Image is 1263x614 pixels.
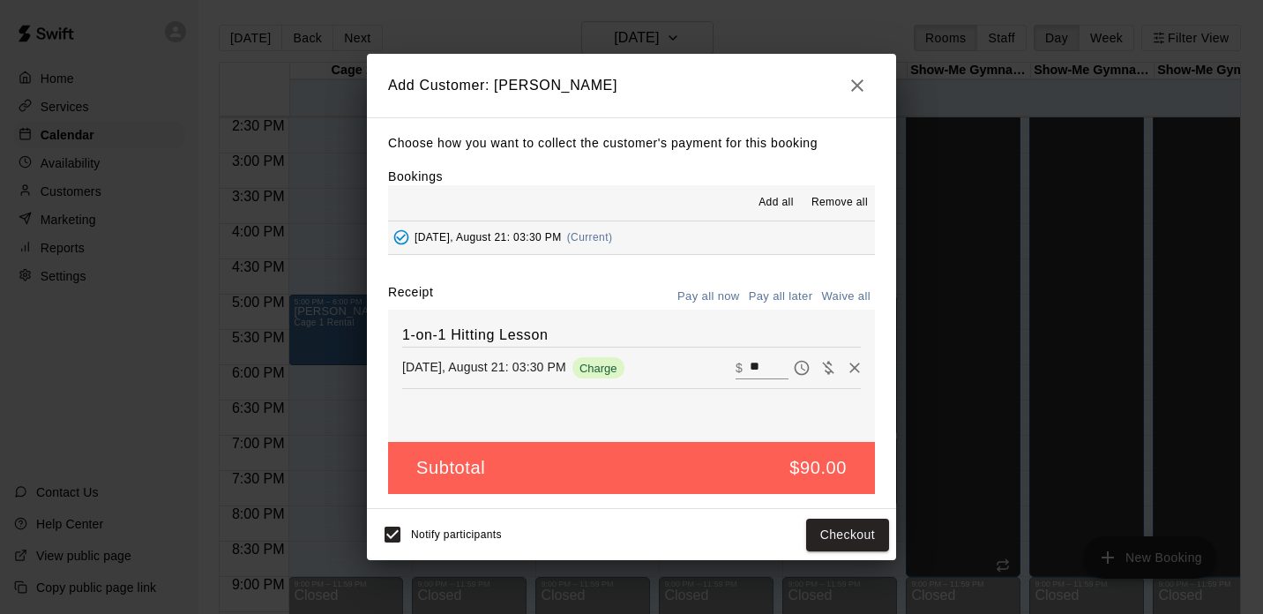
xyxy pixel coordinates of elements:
span: Remove all [811,194,868,212]
h5: $90.00 [789,456,847,480]
p: Choose how you want to collect the customer's payment for this booking [388,132,875,154]
h2: Add Customer: [PERSON_NAME] [367,54,896,117]
button: Added - Collect Payment [388,224,415,251]
button: Pay all later [744,283,818,311]
button: Remove [841,355,868,381]
span: [DATE], August 21: 03:30 PM [415,231,562,243]
button: Added - Collect Payment[DATE], August 21: 03:30 PM(Current) [388,221,875,254]
h5: Subtotal [416,456,485,480]
h6: 1-on-1 Hitting Lesson [402,324,861,347]
button: Remove all [804,189,875,217]
span: Pay later [788,359,815,374]
label: Bookings [388,169,443,183]
span: Notify participants [411,529,502,542]
span: Add all [759,194,794,212]
p: [DATE], August 21: 03:30 PM [402,358,566,376]
button: Checkout [806,519,889,551]
span: Waive payment [815,359,841,374]
label: Receipt [388,283,433,311]
button: Add all [748,189,804,217]
button: Waive all [817,283,875,311]
p: $ [736,359,743,377]
span: Charge [572,362,624,375]
span: (Current) [567,231,613,243]
button: Pay all now [673,283,744,311]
